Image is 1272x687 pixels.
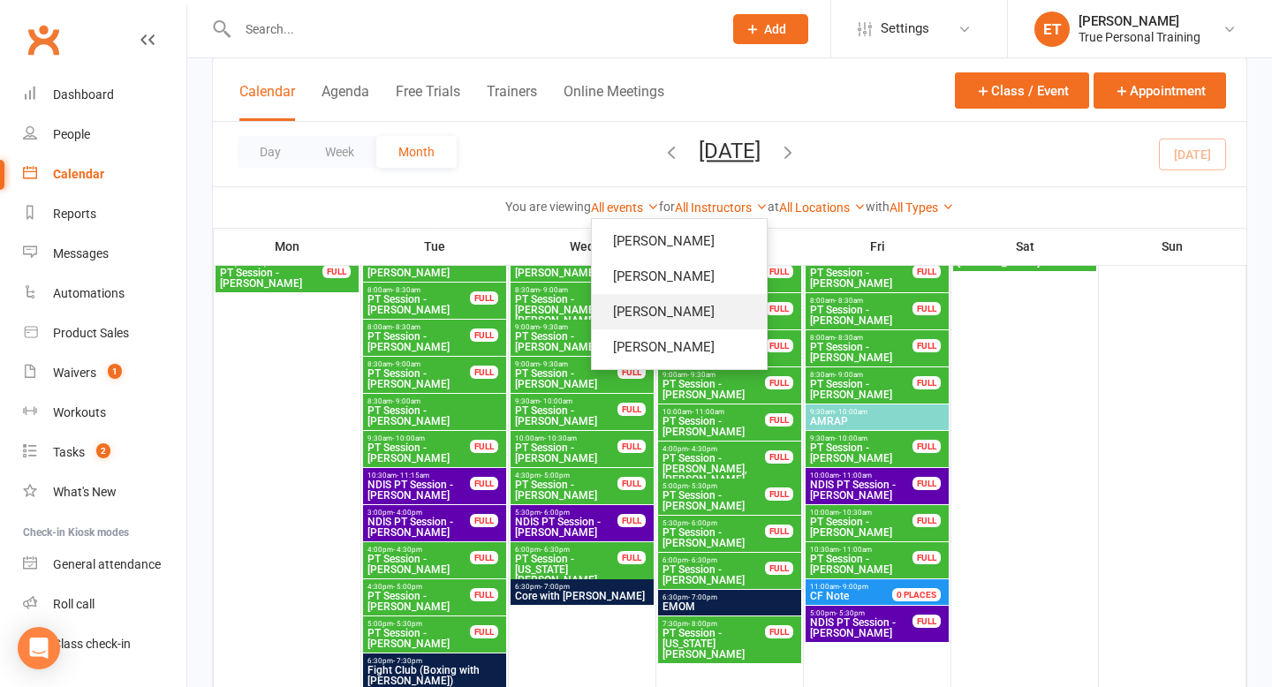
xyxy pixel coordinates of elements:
span: - 6:30pm [688,556,717,564]
span: PT Session - [PERSON_NAME] [809,379,913,400]
div: ET [1034,11,1070,47]
a: What's New [23,472,186,512]
span: PT Session - [PERSON_NAME] [514,479,618,501]
th: Wed [509,228,656,265]
span: 5:30pm [662,519,766,527]
span: 8:30am [809,371,913,379]
span: - 9:00pm [839,583,868,591]
span: - 8:30am [835,334,863,342]
button: [DATE] [699,139,761,163]
span: 5:00pm [367,620,471,628]
div: FULL [765,413,793,427]
a: Messages [23,234,186,274]
button: Add [733,14,808,44]
span: - 10:00am [540,397,572,405]
div: FULL [912,514,941,527]
span: PT Session - [PERSON_NAME] [367,628,471,649]
div: Roll call [53,597,95,611]
span: AMRAP [809,416,945,427]
span: - 10:00am [835,434,867,442]
span: 6:30pm [662,593,798,601]
a: All events [591,200,659,215]
span: - 8:00pm [688,620,717,628]
div: Product Sales [53,326,129,340]
span: - 10:00am [835,408,867,416]
span: 8:30am [367,360,471,368]
span: - 9:00am [540,286,568,294]
div: FULL [765,487,793,501]
div: [PERSON_NAME] [1079,13,1200,29]
span: PT Session - [PERSON_NAME] [809,554,913,575]
span: 1 [108,364,122,379]
span: - 10:30am [544,434,577,442]
div: FULL [617,366,646,379]
span: - 7:00pm [541,583,570,591]
th: Fri [804,228,951,265]
div: Class check-in [53,637,131,651]
span: 8:00am [367,286,471,294]
span: PT Session - [PERSON_NAME] [662,379,766,400]
span: PT Session - [PERSON_NAME] [367,591,471,612]
span: PT Session - [PERSON_NAME] [514,442,618,464]
a: General attendance kiosk mode [23,545,186,585]
div: What's New [53,485,117,499]
span: 8:00am [367,323,471,331]
div: Waivers [53,366,96,380]
button: Appointment [1094,72,1226,109]
span: PT Session - [PERSON_NAME] [514,368,618,389]
strong: at [768,200,779,214]
div: FULL [765,450,793,464]
span: PT Session - [PERSON_NAME] [367,405,503,427]
div: Workouts [53,405,106,419]
span: 8:00am [809,297,913,305]
div: FULL [912,302,941,315]
div: True Personal Training [1079,29,1200,45]
div: FULL [912,440,941,453]
span: - 8:30am [835,297,863,305]
div: FULL [470,291,498,305]
span: PT Session - [PERSON_NAME], [PERSON_NAME] [662,453,766,485]
span: - 5:30pm [688,482,717,490]
div: FULL [617,514,646,527]
span: - 10:00am [392,434,425,442]
button: Month [376,136,457,168]
span: - 5:30pm [393,620,422,628]
span: PT Session - [PERSON_NAME] [367,442,471,464]
span: 4:30pm [367,583,471,591]
span: 9:30am [514,397,618,405]
span: - 10:30am [839,509,872,517]
span: - 9:30am [687,371,715,379]
span: 7:30pm [662,620,766,628]
span: 5:30pm [514,509,618,517]
span: 3:00pm [367,509,471,517]
a: Workouts [23,393,186,433]
th: Sun [1099,228,1246,265]
div: FULL [765,265,793,278]
span: PT Session - [US_STATE][PERSON_NAME] [514,554,618,585]
span: - 11:00am [692,408,724,416]
a: Clubworx [21,18,65,62]
input: Search... [232,17,710,42]
div: FULL [912,265,941,278]
span: PT Session - [PERSON_NAME] [662,490,766,511]
span: NDIS PT Session - [PERSON_NAME] [809,479,913,501]
span: PT Session - [PERSON_NAME] [809,342,913,363]
a: Class kiosk mode [23,624,186,664]
span: NDIS PT Session - [PERSON_NAME] [809,617,913,638]
span: Add [764,22,786,36]
div: FULL [470,440,498,453]
span: 6:00pm [662,556,766,564]
a: Automations [23,274,186,313]
span: 10:00am [809,509,913,517]
div: FULL [765,525,793,538]
a: Dashboard [23,75,186,115]
span: PT Session - [PERSON_NAME] [662,416,766,437]
span: 9:00am [662,371,766,379]
span: 8:30am [367,397,503,405]
span: - 5:00pm [393,583,422,591]
span: - 4:30pm [393,546,422,554]
div: FULL [470,588,498,601]
strong: with [866,200,890,214]
a: [PERSON_NAME] [592,223,767,259]
span: - 9:00am [835,371,863,379]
